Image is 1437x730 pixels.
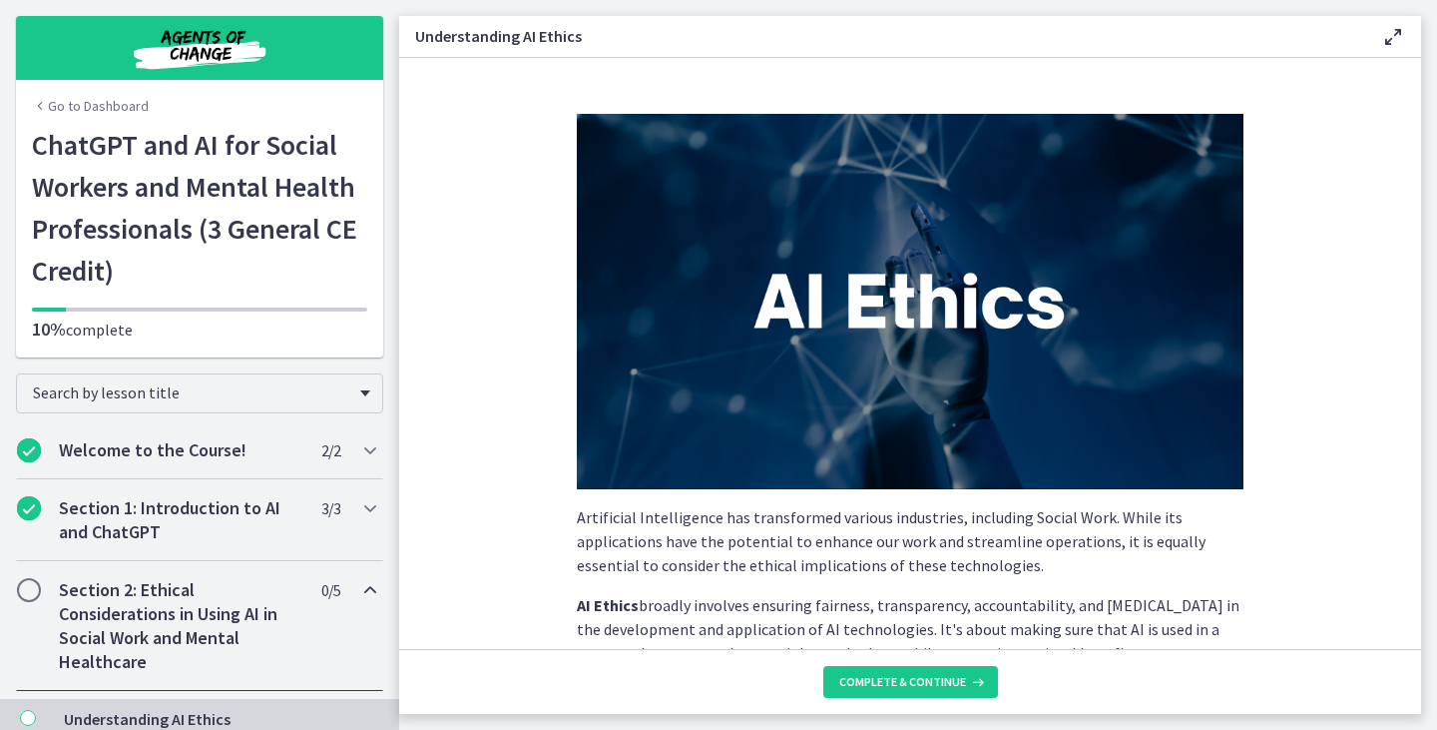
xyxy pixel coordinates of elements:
[577,595,639,615] strong: AI Ethics
[17,438,41,462] i: Completed
[59,578,302,674] h2: Section 2: Ethical Considerations in Using AI in Social Work and Mental Healthcare
[32,318,367,342] p: complete
[32,318,66,341] span: 10%
[80,24,319,72] img: Agents of Change Social Work Test Prep
[839,674,966,690] span: Complete & continue
[33,382,350,402] span: Search by lesson title
[577,593,1243,665] p: broadly involves ensuring fairness, transparency, accountability, and [MEDICAL_DATA] in the devel...
[59,438,302,462] h2: Welcome to the Course!
[321,438,340,462] span: 2 / 2
[16,373,383,413] div: Search by lesson title
[823,666,998,698] button: Complete & continue
[32,124,367,292] h1: ChatGPT and AI for Social Workers and Mental Health Professionals (3 General CE Credit)
[577,505,1243,577] p: Artificial Intelligence has transformed various industries, including Social Work. While its appl...
[415,24,1349,48] h3: Understanding AI Ethics
[321,578,340,602] span: 0 / 5
[577,114,1243,489] img: Black_Minimalist_Modern_AI_Robot_Presentation_%282%29.png
[32,96,149,116] a: Go to Dashboard
[17,496,41,520] i: Completed
[321,496,340,520] span: 3 / 3
[59,496,302,544] h2: Section 1: Introduction to AI and ChatGPT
